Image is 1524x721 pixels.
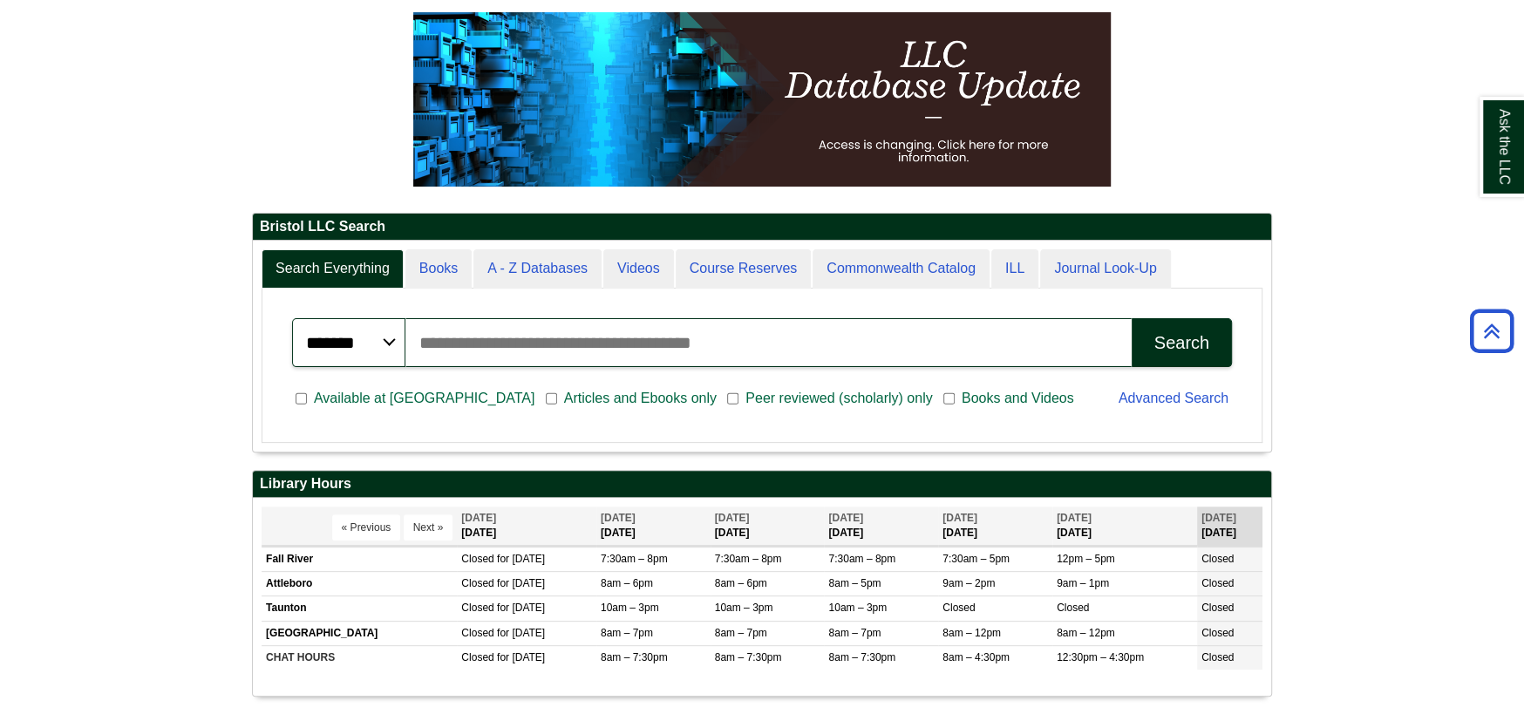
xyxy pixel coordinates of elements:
span: Peer reviewed (scholarly) only [738,388,939,409]
span: Closed [1201,602,1234,614]
span: 8am – 7pm [828,627,881,639]
td: Attleboro [262,572,457,596]
h2: Bristol LLC Search [253,214,1271,241]
th: [DATE] [1052,507,1197,546]
span: for [DATE] [497,577,545,589]
a: Videos [603,249,674,289]
span: Articles and Ebooks only [557,388,724,409]
span: 10am – 3pm [828,602,887,614]
th: [DATE] [596,507,711,546]
input: Available at [GEOGRAPHIC_DATA] [296,391,307,406]
span: Closed [461,577,493,589]
a: Journal Look-Up [1040,249,1170,289]
span: Closed [1201,651,1234,663]
span: 8am – 7:30pm [601,651,668,663]
a: Commonwealth Catalog [813,249,990,289]
span: 9am – 2pm [942,577,995,589]
span: Closed [461,651,493,663]
img: HTML tutorial [413,12,1111,187]
button: « Previous [332,514,401,541]
a: ILL [991,249,1038,289]
span: Closed [1201,577,1234,589]
span: 8am – 4:30pm [942,651,1010,663]
a: Course Reserves [676,249,812,289]
span: Closed [1201,553,1234,565]
span: 7:30am – 8pm [601,553,668,565]
a: A - Z Databases [473,249,602,289]
a: Back to Top [1464,319,1520,343]
button: Search [1132,318,1232,367]
span: [DATE] [715,512,750,524]
span: 8am – 7:30pm [715,651,782,663]
span: Closed [461,602,493,614]
span: 8am – 7pm [601,627,653,639]
span: 9am – 1pm [1057,577,1109,589]
span: Closed [461,553,493,565]
span: 7:30am – 5pm [942,553,1010,565]
span: 8am – 7pm [715,627,767,639]
span: for [DATE] [497,651,545,663]
td: Taunton [262,596,457,621]
span: [DATE] [828,512,863,524]
th: [DATE] [711,507,825,546]
span: 8am – 12pm [942,627,1001,639]
td: Fall River [262,548,457,572]
input: Books and Videos [943,391,955,406]
span: Available at [GEOGRAPHIC_DATA] [307,388,541,409]
h2: Library Hours [253,471,1271,498]
td: CHAT HOURS [262,645,457,670]
span: [DATE] [1057,512,1092,524]
a: Search Everything [262,249,404,289]
span: 7:30am – 8pm [828,553,895,565]
span: 8am – 12pm [1057,627,1115,639]
span: [DATE] [942,512,977,524]
span: [DATE] [1201,512,1236,524]
span: for [DATE] [497,602,545,614]
span: 10am – 3pm [601,602,659,614]
span: for [DATE] [497,553,545,565]
span: 7:30am – 8pm [715,553,782,565]
th: [DATE] [938,507,1052,546]
th: [DATE] [1197,507,1262,546]
span: 8am – 6pm [715,577,767,589]
span: Closed [1201,627,1234,639]
input: Articles and Ebooks only [546,391,557,406]
button: Next » [404,514,453,541]
span: Closed [942,602,975,614]
span: Books and Videos [955,388,1081,409]
span: 12pm – 5pm [1057,553,1115,565]
a: Advanced Search [1119,391,1228,405]
span: 8am – 6pm [601,577,653,589]
a: Books [405,249,472,289]
span: Closed [1057,602,1089,614]
span: 12:30pm – 4:30pm [1057,651,1144,663]
th: [DATE] [824,507,938,546]
td: [GEOGRAPHIC_DATA] [262,621,457,645]
span: [DATE] [601,512,636,524]
th: [DATE] [457,507,596,546]
span: [DATE] [461,512,496,524]
input: Peer reviewed (scholarly) only [727,391,738,406]
span: Closed [461,627,493,639]
span: 8am – 5pm [828,577,881,589]
span: 8am – 7:30pm [828,651,895,663]
span: for [DATE] [497,627,545,639]
span: 10am – 3pm [715,602,773,614]
div: Search [1154,333,1209,353]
